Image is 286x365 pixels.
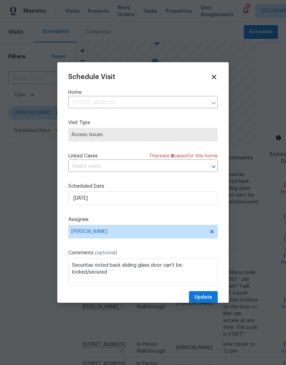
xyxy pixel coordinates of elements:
label: Comments [68,250,218,256]
button: Update [189,291,218,304]
input: M/D/YYYY [68,191,218,205]
span: Linked Cases [68,153,98,159]
label: Assignee [68,216,218,223]
span: There are case s for this home [149,153,218,159]
span: (optional) [95,251,117,255]
label: Visit Type [68,119,218,126]
span: 8 [171,154,174,158]
button: Open [209,162,218,172]
span: Access Issues [71,131,215,138]
span: Close [210,73,218,81]
label: Home [68,89,218,96]
input: Enter in an address [68,98,207,108]
span: Schedule Visit [68,74,115,80]
input: Select cases [68,161,199,172]
label: Scheduled Date [68,183,218,190]
textarea: Securitas noted back sliding glass door can't be locked/secured [68,258,218,286]
span: [PERSON_NAME] [71,229,206,234]
span: Update [194,293,212,302]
